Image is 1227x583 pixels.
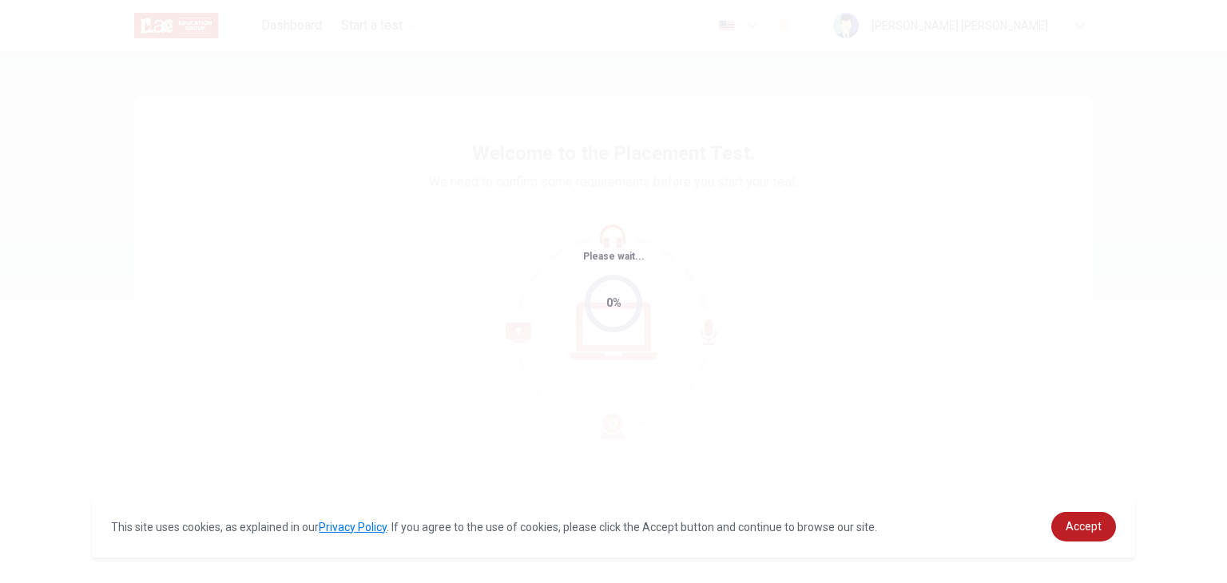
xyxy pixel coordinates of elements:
div: cookieconsent [92,496,1135,557]
a: Privacy Policy [319,521,387,533]
span: This site uses cookies, as explained in our . If you agree to the use of cookies, please click th... [111,521,877,533]
div: 0% [606,294,621,312]
span: Please wait... [583,251,645,262]
span: Accept [1066,520,1102,533]
a: dismiss cookie message [1051,512,1116,541]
